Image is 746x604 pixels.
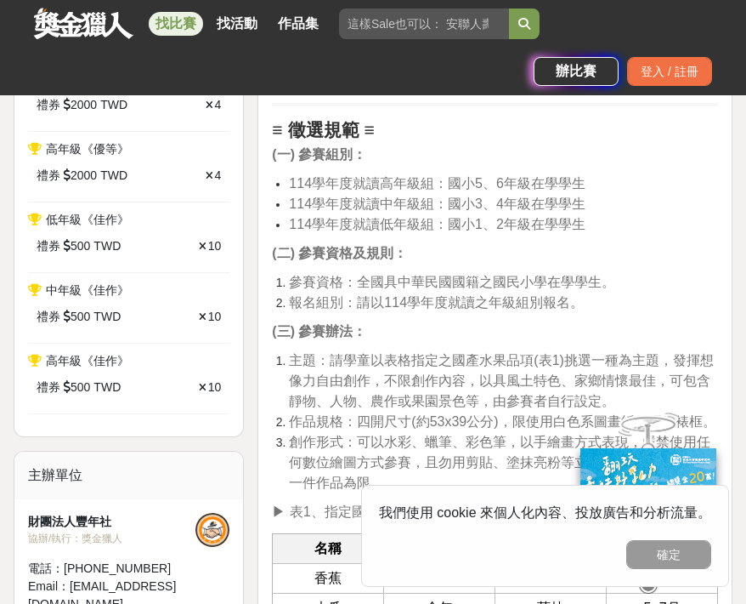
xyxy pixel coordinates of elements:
span: 114學年度就讀中年級組：國小3、4年級在學學生 [289,197,585,211]
div: 協辦/執行： 獎金獵人 [28,531,195,546]
div: 主辦單位 [14,452,243,499]
span: 高年級《佳作》 [46,354,129,368]
strong: (二) 參賽資格及規則： [272,246,407,260]
span: TWD [100,167,127,185]
button: 確定 [626,540,711,569]
span: 10 [208,380,222,394]
span: 114學年度就讀低年級組：國小1、2年級在學學生 [289,217,585,231]
div: 財團法人豐年社 [28,513,195,531]
span: 2000 [71,167,97,185]
span: 10 [208,239,222,253]
a: 找活動 [210,12,264,36]
span: 主題：請學童以表格指定之國產水果品項(表1)挑選一種為主題，發揮想像力自由創作，不限創作內容，以具風土特色、家鄉情懷最佳，可包含靜物、人物、農作或果園景色等，由參賽者自行設定。 [289,353,714,408]
div: 登入 / 註冊 [627,57,712,86]
span: 10 [208,310,222,323]
span: 作品規格：四開尺寸(約53x39公分)，限使用白色系圖畫紙，不須裱框。 [289,414,715,429]
img: ff197300-f8ee-455f-a0ae-06a3645bc375.jpg [580,448,716,561]
span: 禮券 [37,379,60,396]
span: 報名組別：請以114學年度就讀之年級組別報名。 [289,295,584,310]
span: 禮券 [37,96,60,114]
strong: (一) 參賽組別： [272,147,366,162]
strong: (三) 參賽辦法： [272,324,366,339]
span: TWD [93,237,121,255]
span: 500 [71,237,90,255]
span: 4 [215,98,222,111]
a: 作品集 [271,12,325,36]
input: 這樣Sale也可以： 安聯人壽創意銷售法募集 [339,9,509,39]
strong: 名稱 [314,541,342,556]
span: 我們使用 cookie 來個人化內容、投放廣告和分析流量。 [379,505,711,520]
span: ▶︎ 表1、指定國產水果品項表 [272,504,446,519]
span: TWD [100,96,127,114]
span: 香蕉 [314,571,342,585]
span: 500 [71,308,90,326]
span: 114學年度就讀高年級組：國小5、6年級在學學生 [289,176,585,191]
span: 低年級《佳作》 [46,213,129,226]
span: 中年級《佳作》 [46,283,129,297]
span: TWD [93,379,121,396]
span: 創作形式：可以水彩、蠟筆、彩色筆，以手繪畫方式表現，嚴禁使用任何數位繪圖方式參賽，且勿用剪貼、塗抹亮粉等立體素材創作，每人以一件作品為限。 [289,435,710,490]
span: 500 [71,379,90,396]
span: 禮券 [37,167,60,185]
div: 電話： [PHONE_NUMBER] [28,560,195,578]
a: 辦比賽 [534,57,619,86]
strong: ≡ 徵選規範 ≡ [272,120,374,140]
span: 禮券 [37,237,60,255]
span: 4 [215,168,222,182]
span: 2000 [71,96,97,114]
span: TWD [93,308,121,326]
span: 禮券 [37,308,60,326]
a: 找比賽 [149,12,203,36]
span: 參賽資格：全國具中華民國國籍之國民小學在學學生。 [289,275,615,289]
span: 高年級《優等》 [46,142,129,156]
